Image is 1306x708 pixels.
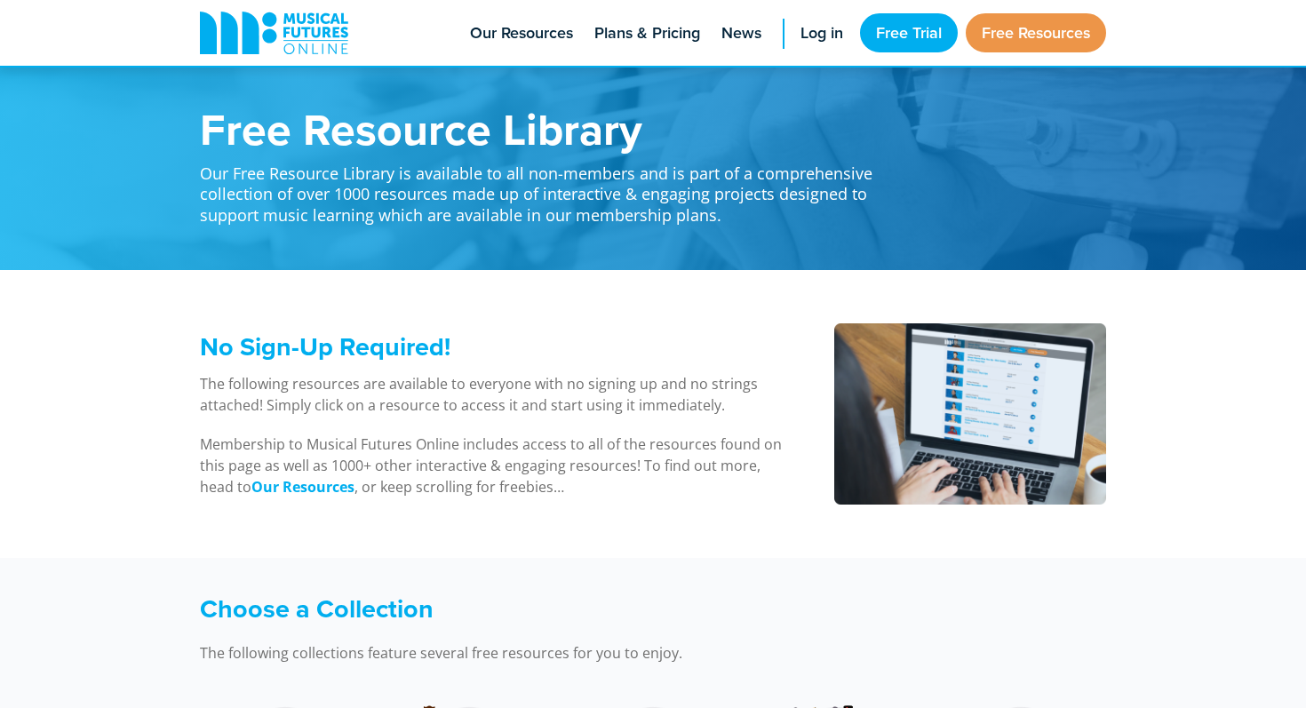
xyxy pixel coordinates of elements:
p: Our Free Resource Library is available to all non-members and is part of a comprehensive collecti... [200,151,893,226]
span: Our Resources [470,21,573,45]
span: No Sign-Up Required! [200,328,450,365]
a: Free Resources [966,13,1106,52]
h1: Free Resource Library [200,107,893,151]
span: Plans & Pricing [594,21,700,45]
p: The following resources are available to everyone with no signing up and no strings attached! Sim... [200,373,789,416]
p: The following collections feature several free resources for you to enjoy. [200,642,893,664]
p: Membership to Musical Futures Online includes access to all of the resources found on this page a... [200,434,789,497]
a: Our Resources [251,477,354,497]
span: Log in [800,21,843,45]
span: News [721,21,761,45]
a: Free Trial [860,13,958,52]
strong: Our Resources [251,477,354,497]
h3: Choose a Collection [200,593,893,624]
